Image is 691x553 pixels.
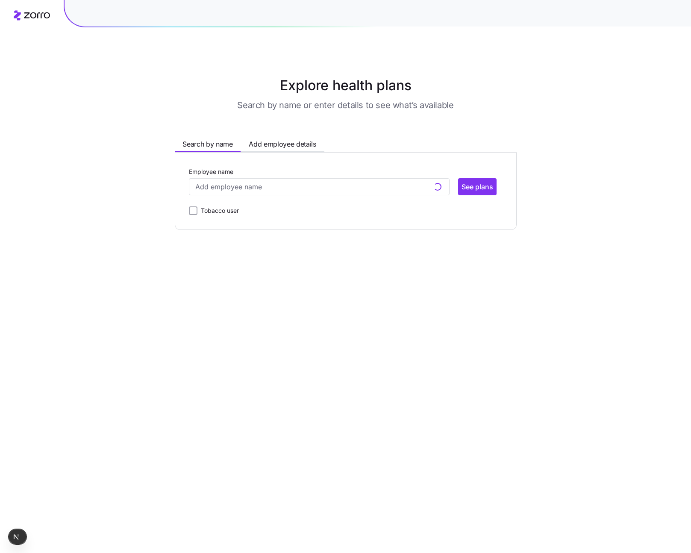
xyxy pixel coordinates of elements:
h1: Explore health plans [134,75,558,96]
label: Tobacco user [197,206,239,216]
span: See plans [462,182,493,192]
span: Add employee details [249,139,316,150]
span: Search by name [182,139,233,150]
h3: Search by name or enter details to see what’s available [237,99,453,111]
button: See plans [458,178,497,195]
input: Add employee name [189,178,450,195]
label: Employee name [189,167,233,176]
